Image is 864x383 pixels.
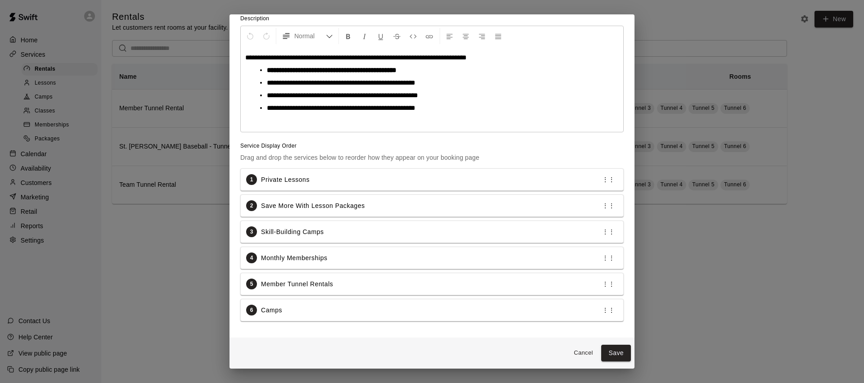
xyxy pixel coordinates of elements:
button: Right Align [474,28,490,44]
button: Undo [243,28,258,44]
div: 3 [246,226,257,237]
p: Save More With Lesson Packages [261,201,365,211]
p: Drag and drop the services below to reorder how they appear on your booking page [240,153,624,162]
p: Skill-Building Camps [261,227,324,237]
button: Save [601,345,631,361]
div: 6 [246,305,257,315]
button: Redo [259,28,274,44]
button: Left Align [442,28,457,44]
div: 5 [246,279,257,289]
button: Insert Link [422,28,437,44]
button: Cancel [569,346,598,360]
p: ⋮⋮ [602,201,615,210]
button: Justify Align [490,28,506,44]
p: ⋮⋮ [602,227,615,236]
span: Normal [294,32,326,41]
p: ⋮⋮ [602,175,615,184]
p: Camps [261,306,282,315]
div: 4 [246,252,257,263]
p: ⋮⋮ [602,253,615,262]
button: Center Align [458,28,473,44]
p: ⋮⋮ [602,279,615,288]
button: Format Italics [357,28,372,44]
span: Service Display Order [240,142,624,151]
button: Insert Code [405,28,421,44]
span: Description [240,15,269,22]
p: Private Lessons [261,175,310,185]
p: Monthly Memberships [261,253,328,263]
button: Format Strikethrough [389,28,405,44]
button: Format Underline [373,28,388,44]
div: 2 [246,200,257,211]
div: 1 [246,174,257,185]
p: Member Tunnel Rentals [261,279,333,289]
button: Format Bold [341,28,356,44]
button: Formatting Options [278,28,337,44]
p: ⋮⋮ [602,306,615,315]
